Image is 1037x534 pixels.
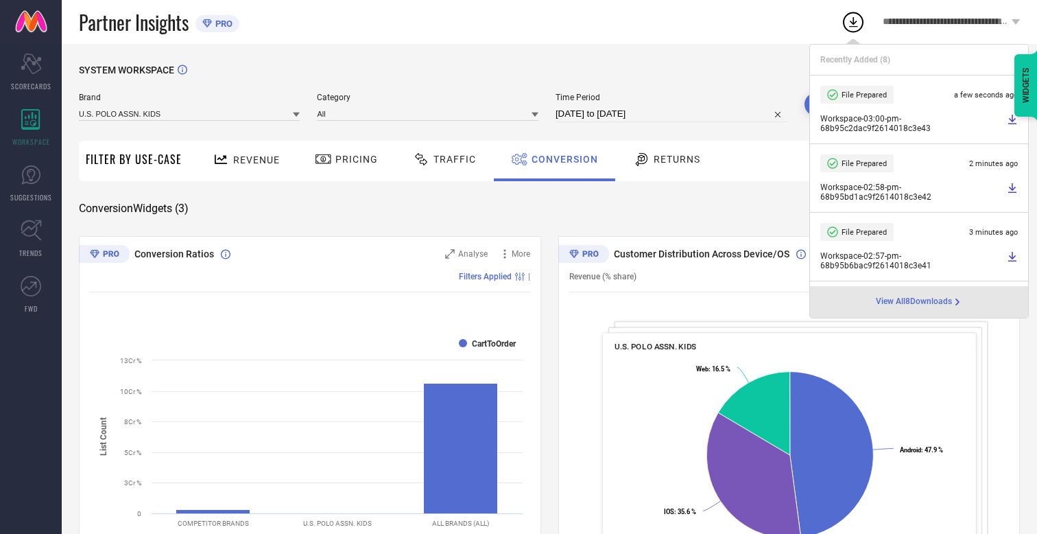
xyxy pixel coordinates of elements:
span: Filter By Use-Case [86,151,182,167]
text: 8Cr % [124,418,141,426]
span: 2 minutes ago [969,159,1018,168]
text: CartToOrder [472,339,516,349]
span: File Prepared [842,159,887,168]
span: Returns [654,154,700,165]
span: FWD [25,303,38,314]
span: a few seconds ago [954,91,1018,100]
span: Revenue [233,154,280,165]
a: Download [1007,251,1018,270]
svg: Zoom [445,249,455,259]
text: COMPETITOR BRANDS [178,520,249,527]
span: U.S. POLO ASSN. KIDS [614,342,695,351]
span: View All 8 Downloads [876,297,952,307]
span: Analyse [458,249,488,259]
span: Category [317,93,538,102]
div: Open download list [841,10,866,34]
tspan: Web [695,365,708,373]
input: Select time period [556,106,787,122]
button: Search [804,93,879,116]
div: Open download page [876,297,963,307]
span: Conversion Ratios [134,248,214,259]
text: 10Cr % [120,388,141,395]
span: Traffic [433,154,476,165]
div: Premium [558,245,609,266]
span: Workspace - 02:57-pm - 68b95b6bac9f2614018c3e41 [820,251,1003,270]
span: SCORECARDS [11,81,51,91]
text: : 47.9 % [899,446,942,454]
text: ALL BRANDS (ALL) [432,520,489,527]
span: SUGGESTIONS [10,192,52,202]
span: Customer Distribution Across Device/OS [614,248,789,259]
tspan: List Count [99,417,108,456]
text: 3Cr % [124,479,141,487]
span: Revenue (% share) [569,272,636,281]
span: Conversion Widgets ( 3 ) [79,202,189,216]
text: 13Cr % [120,357,141,364]
a: Download [1007,183,1018,202]
span: Conversion [532,154,598,165]
span: Pricing [335,154,378,165]
span: File Prepared [842,91,887,100]
text: 5Cr % [124,449,141,456]
a: View All8Downloads [876,297,963,307]
span: Recently Added ( 8 ) [820,55,890,65]
tspan: Android [899,446,920,454]
span: More [512,249,530,259]
span: Partner Insights [79,8,189,36]
tspan: IOS [663,508,674,515]
text: : 35.6 % [663,508,695,515]
text: 0 [137,510,141,518]
span: SYSTEM WORKSPACE [79,65,174,76]
text: U.S. POLO ASSN. KIDS [303,520,372,527]
span: Time Period [556,93,787,102]
span: WORKSPACE [12,137,50,147]
text: : 16.5 % [695,365,730,373]
span: File Prepared [842,228,887,237]
div: Premium [79,245,130,266]
span: Filters Applied [459,272,512,281]
span: PRO [212,19,233,29]
span: 3 minutes ago [969,228,1018,237]
span: TRENDS [19,248,43,258]
a: Download [1007,114,1018,133]
span: Workspace - 03:00-pm - 68b95c2dac9f2614018c3e43 [820,114,1003,133]
span: Brand [79,93,300,102]
span: Workspace - 02:58-pm - 68b95bd1ac9f2614018c3e42 [820,183,1003,202]
span: | [528,272,530,281]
